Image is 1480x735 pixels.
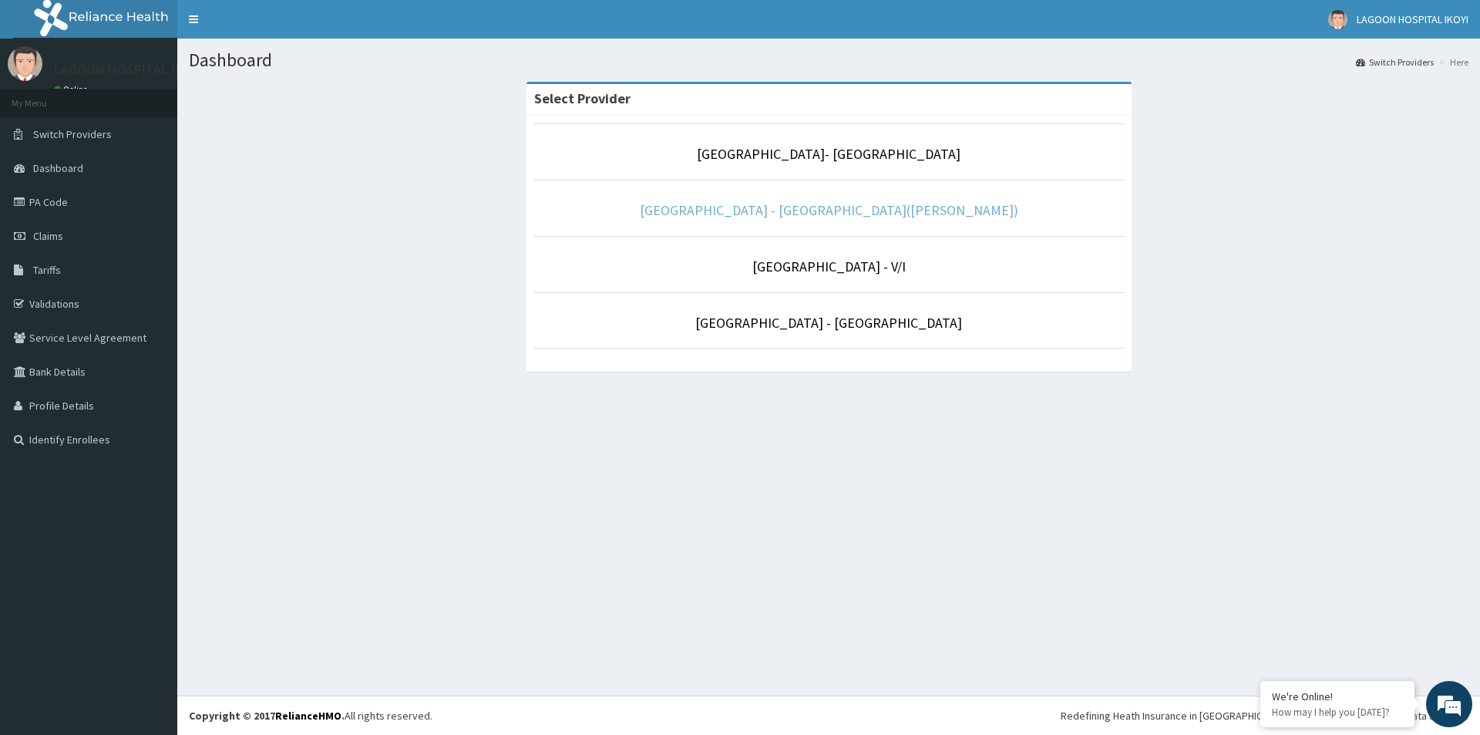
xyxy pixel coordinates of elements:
div: We're Online! [1272,689,1403,703]
img: User Image [8,46,42,81]
a: [GEOGRAPHIC_DATA] - V/I [752,258,906,275]
p: LAGOON HOSPITAL IKOYI [54,62,203,76]
span: LAGOON HOSPITAL IKOYI [1357,12,1468,26]
strong: Copyright © 2017 . [189,709,345,723]
textarea: Type your message and hit 'Enter' [8,421,294,475]
footer: All rights reserved. [177,696,1480,735]
a: [GEOGRAPHIC_DATA]- [GEOGRAPHIC_DATA] [697,145,960,163]
div: Minimize live chat window [253,8,290,45]
span: Dashboard [33,161,83,175]
img: d_794563401_company_1708531726252_794563401 [29,77,62,116]
a: [GEOGRAPHIC_DATA] - [GEOGRAPHIC_DATA] [695,314,962,332]
span: We're online! [89,194,213,350]
img: User Image [1328,10,1347,29]
strong: Select Provider [534,89,631,107]
p: How may I help you today? [1272,706,1403,719]
h1: Dashboard [189,50,1468,70]
span: Tariffs [33,263,61,277]
span: Switch Providers [33,127,112,141]
a: Online [54,84,91,95]
a: [GEOGRAPHIC_DATA] - [GEOGRAPHIC_DATA]([PERSON_NAME]) [640,201,1018,219]
span: Claims [33,229,63,243]
a: Switch Providers [1356,56,1434,69]
div: Chat with us now [80,86,259,106]
a: RelianceHMO [275,709,341,723]
li: Here [1435,56,1468,69]
div: Redefining Heath Insurance in [GEOGRAPHIC_DATA] using Telemedicine and Data Science! [1061,708,1468,723]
